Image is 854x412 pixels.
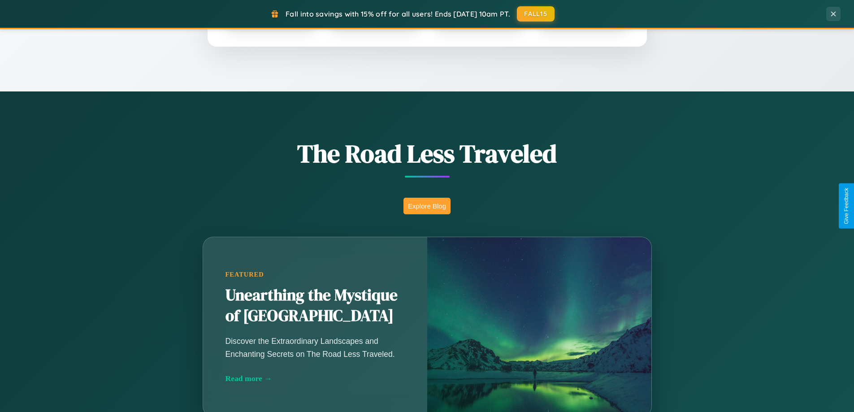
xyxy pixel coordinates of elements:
p: Discover the Extraordinary Landscapes and Enchanting Secrets on The Road Less Traveled. [225,335,405,360]
h2: Unearthing the Mystique of [GEOGRAPHIC_DATA] [225,285,405,326]
div: Give Feedback [843,188,850,224]
span: Fall into savings with 15% off for all users! Ends [DATE] 10am PT. [286,9,510,18]
button: FALL15 [517,6,555,22]
button: Explore Blog [403,198,451,214]
div: Read more → [225,374,405,383]
div: Featured [225,271,405,278]
h1: The Road Less Traveled [158,136,696,171]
